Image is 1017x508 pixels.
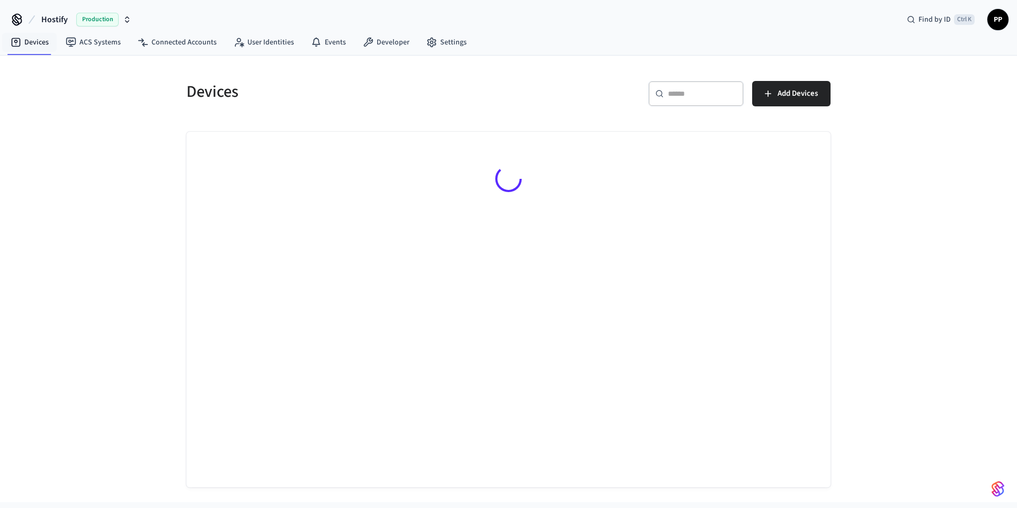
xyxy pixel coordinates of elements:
[76,13,119,26] span: Production
[354,33,418,52] a: Developer
[778,87,818,101] span: Add Devices
[129,33,225,52] a: Connected Accounts
[898,10,983,29] div: Find by IDCtrl K
[954,14,975,25] span: Ctrl K
[988,10,1007,29] span: PP
[987,9,1009,30] button: PP
[918,14,951,25] span: Find by ID
[41,13,68,26] span: Hostify
[418,33,475,52] a: Settings
[57,33,129,52] a: ACS Systems
[302,33,354,52] a: Events
[186,81,502,103] h5: Devices
[752,81,831,106] button: Add Devices
[992,480,1004,497] img: SeamLogoGradient.69752ec5.svg
[225,33,302,52] a: User Identities
[2,33,57,52] a: Devices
